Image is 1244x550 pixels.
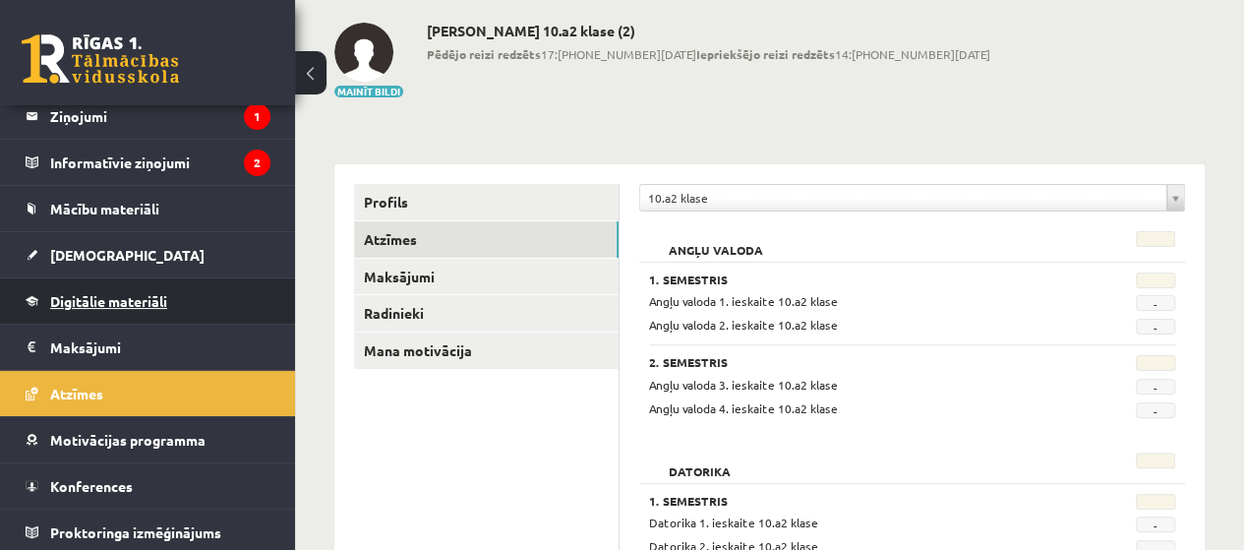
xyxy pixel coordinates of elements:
[334,86,403,97] button: Mainīt bildi
[354,259,619,295] a: Maksājumi
[649,377,838,393] span: Angļu valoda 3. ieskaite 10.a2 klase
[1136,295,1175,311] span: -
[50,385,103,402] span: Atzīmes
[50,140,270,185] legend: Informatīvie ziņojumi
[649,317,838,333] span: Angļu valoda 2. ieskaite 10.a2 klase
[640,185,1184,211] a: 10.a2 klase
[649,400,838,416] span: Angļu valoda 4. ieskaite 10.a2 klase
[649,293,838,309] span: Angļu valoda 1. ieskaite 10.a2 klase
[26,463,270,509] a: Konferences
[649,231,783,251] h2: Angļu valoda
[50,325,270,370] legend: Maksājumi
[50,200,159,217] span: Mācību materiāli
[1136,319,1175,335] span: -
[50,292,167,310] span: Digitālie materiāli
[26,93,270,139] a: Ziņojumi1
[427,46,541,62] b: Pēdējo reizi redzēts
[26,140,270,185] a: Informatīvie ziņojumi2
[427,45,990,63] span: 17:[PHONE_NUMBER][DATE] 14:[PHONE_NUMBER][DATE]
[354,221,619,258] a: Atzīmes
[696,46,835,62] b: Iepriekšējo reizi redzēts
[26,232,270,277] a: [DEMOGRAPHIC_DATA]
[26,417,270,462] a: Motivācijas programma
[50,246,205,264] span: [DEMOGRAPHIC_DATA]
[427,23,990,39] h2: [PERSON_NAME] 10.a2 klase (2)
[649,273,1083,286] h3: 1. Semestris
[50,477,133,495] span: Konferences
[649,515,818,530] span: Datorika 1. ieskaite 10.a2 klase
[1136,402,1175,418] span: -
[50,523,221,541] span: Proktoringa izmēģinājums
[26,371,270,416] a: Atzīmes
[26,186,270,231] a: Mācību materiāli
[22,34,179,84] a: Rīgas 1. Tālmācības vidusskola
[50,431,206,449] span: Motivācijas programma
[354,184,619,220] a: Profils
[244,150,270,176] i: 2
[1136,517,1175,532] span: -
[354,295,619,332] a: Radinieki
[1136,379,1175,395] span: -
[26,278,270,324] a: Digitālie materiāli
[50,93,270,139] legend: Ziņojumi
[244,103,270,130] i: 1
[649,355,1083,369] h3: 2. Semestris
[26,325,270,370] a: Maksājumi
[334,23,393,82] img: Valērija Martinova
[354,333,619,369] a: Mana motivācija
[649,494,1083,508] h3: 1. Semestris
[649,453,750,472] h2: Datorika
[648,185,1158,211] span: 10.a2 klase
